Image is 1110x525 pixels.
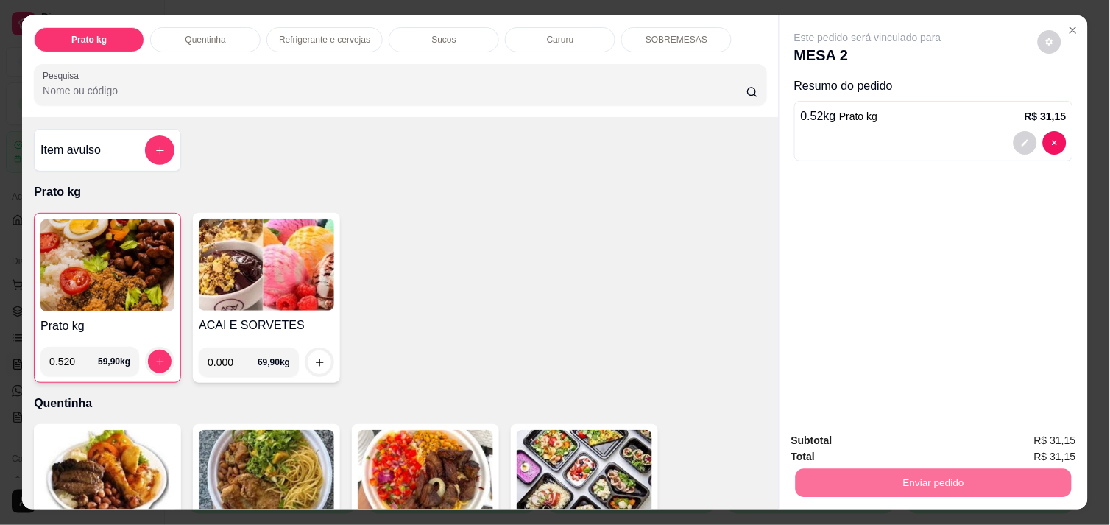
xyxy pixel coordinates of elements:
button: Close [1061,18,1085,42]
p: Prato kg [71,34,107,46]
img: product-image [40,430,175,522]
button: decrease-product-quantity [1038,30,1061,54]
p: Caruru [547,34,574,46]
label: Pesquisa [43,69,84,82]
img: product-image [199,430,334,522]
button: add-separate-item [145,135,174,165]
button: Enviar pedido [796,468,1072,497]
p: R$ 31,15 [1025,109,1067,124]
button: decrease-product-quantity [1014,131,1037,155]
p: Quentinha [185,34,225,46]
img: product-image [40,219,174,311]
p: MESA 2 [794,45,941,66]
img: product-image [517,430,652,522]
img: product-image [358,430,493,522]
p: 0.52 kg [801,108,878,125]
input: Pesquisa [43,83,746,98]
p: Refrigerante e cervejas [279,34,370,46]
input: 0.00 [208,348,258,377]
span: Prato kg [839,110,877,122]
p: Sucos [432,34,456,46]
p: SOBREMESAS [646,34,707,46]
img: product-image [199,219,334,311]
p: Quentinha [34,395,767,412]
h4: Item avulso [40,141,101,159]
p: Resumo do pedido [794,77,1073,95]
h4: Prato kg [40,317,174,335]
button: increase-product-quantity [148,350,172,373]
strong: Total [791,451,815,462]
p: Prato kg [34,183,767,201]
h4: ACAI E SORVETES [199,317,334,334]
input: 0.00 [49,347,98,376]
button: increase-product-quantity [308,350,331,374]
p: Este pedido será vinculado para [794,30,941,45]
button: decrease-product-quantity [1043,131,1067,155]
